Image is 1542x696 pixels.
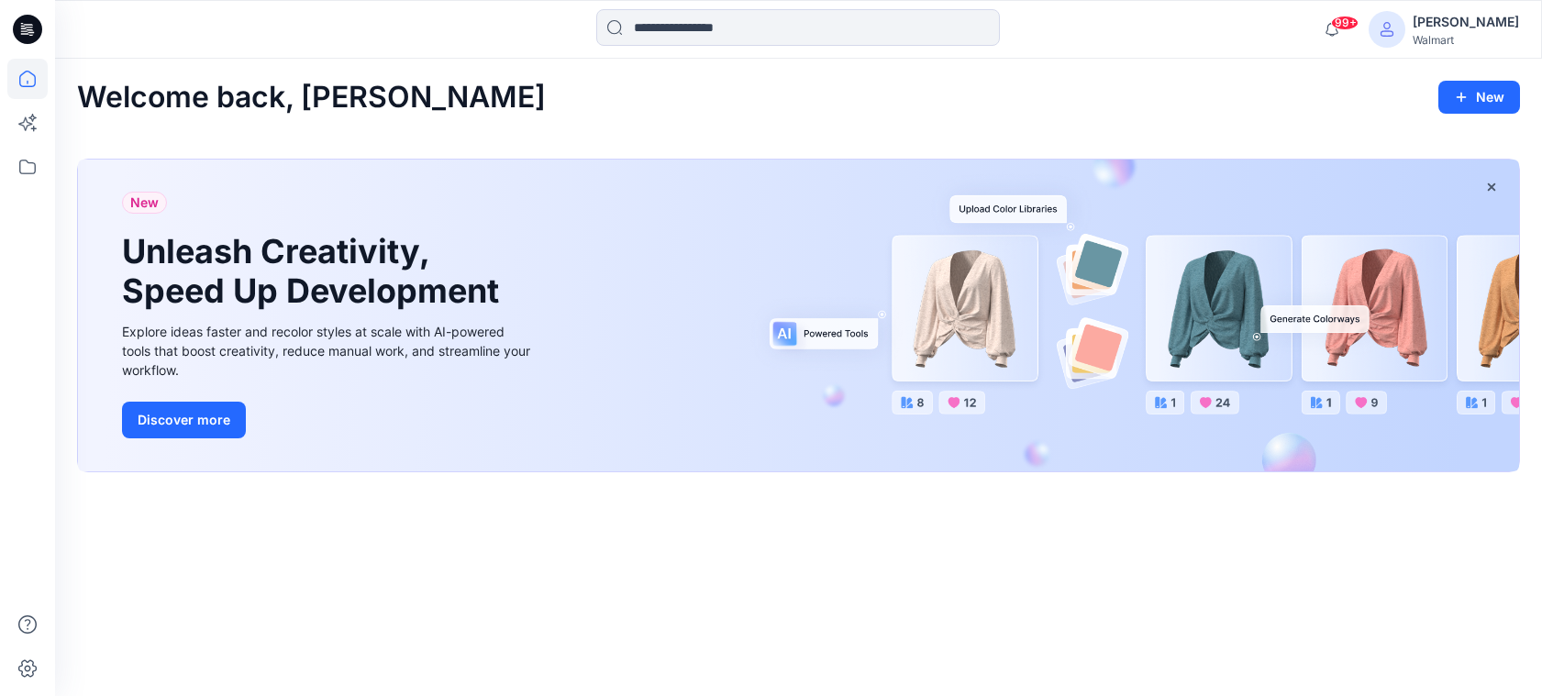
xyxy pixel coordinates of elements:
[1438,81,1520,114] button: New
[1413,33,1519,47] div: Walmart
[1380,22,1394,37] svg: avatar
[77,81,546,115] h2: Welcome back, [PERSON_NAME]
[1331,16,1359,30] span: 99+
[122,232,507,311] h1: Unleash Creativity, Speed Up Development
[130,192,159,214] span: New
[122,402,246,438] button: Discover more
[1413,11,1519,33] div: [PERSON_NAME]
[122,322,535,380] div: Explore ideas faster and recolor styles at scale with AI-powered tools that boost creativity, red...
[122,402,535,438] a: Discover more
